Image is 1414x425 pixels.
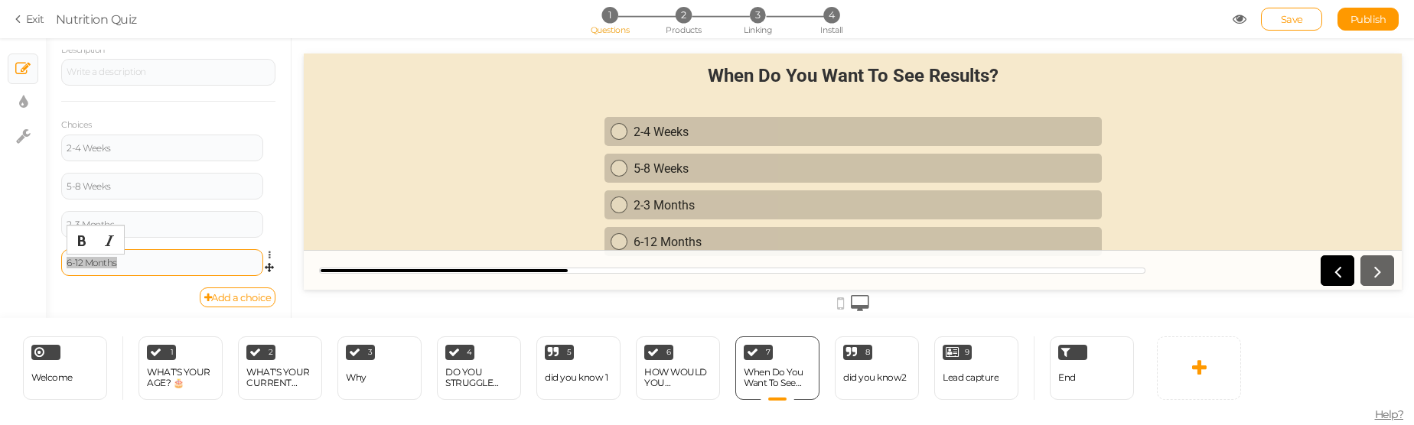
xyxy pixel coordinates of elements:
[246,367,314,388] div: WHAT'S YOUR CURRENT WEIGHT? ⚖️
[368,349,373,356] span: 3
[536,336,621,400] div: 5 did you know 1
[835,336,919,400] div: 8 did you know2
[934,336,1018,400] div: 9 Lead capture
[330,144,792,159] div: 2-3 Months
[545,372,608,383] div: did you know 1
[269,349,273,356] span: 2
[567,349,572,356] span: 5
[744,24,771,35] span: Linking
[843,372,907,383] div: did you know2
[69,229,95,252] div: Bold
[666,349,671,356] span: 6
[1261,8,1322,31] div: Save
[943,372,999,383] div: Lead capture
[96,229,122,252] div: Italic
[750,7,766,23] span: 3
[636,336,720,400] div: 6 HOW WOULD YOU DESCRIBE YOUR LIFESTYLE?
[796,7,867,23] li: 4 Install
[437,336,521,400] div: 4 DO YOU STRUGGLE WITH... 😔💭
[61,120,92,131] label: Choices
[330,181,792,196] div: 6-12 Months
[666,24,702,35] span: Products
[171,349,174,356] span: 1
[23,336,107,400] div: Welcome
[330,71,792,86] div: 2-4 Weeks
[648,7,719,23] li: 2 Products
[574,7,645,23] li: 1 Questions
[1058,371,1076,383] span: End
[67,144,258,153] div: 2-4 Weeks
[1050,336,1134,400] div: End
[15,11,44,27] a: Exit
[965,349,969,356] span: 9
[766,349,771,356] span: 7
[676,7,692,23] span: 2
[67,182,258,191] div: 5-8 Weeks
[591,24,630,35] span: Questions
[644,367,712,388] div: HOW WOULD YOU DESCRIBE YOUR LIFESTYLE?
[238,336,322,400] div: 2 WHAT'S YOUR CURRENT WEIGHT? ⚖️
[346,372,367,383] div: Why
[337,336,422,400] div: 3 Why
[722,7,793,23] li: 3 Linking
[445,367,513,388] div: DO YOU STRUGGLE WITH... 😔💭
[823,7,839,23] span: 4
[404,11,695,33] strong: When Do You Want To See Results?
[744,367,811,388] div: When Do You Want To See Results?
[67,220,258,229] div: 2-3 Months
[1281,13,1303,25] span: Save
[467,349,472,356] span: 4
[330,108,792,122] div: 5-8 Weeks
[61,45,105,56] label: Description
[820,24,842,35] span: Install
[865,349,870,356] span: 8
[147,367,214,388] div: WHAT'S YOUR AGE? 🎂
[601,7,617,23] span: 1
[56,10,137,28] div: Nutrition Quiz
[735,336,819,400] div: 7 When Do You Want To See Results?
[67,258,258,268] div: 6-12 Months
[1375,407,1404,421] span: Help?
[138,336,223,400] div: 1 WHAT'S YOUR AGE? 🎂
[1350,13,1386,25] span: Publish
[31,371,73,383] span: Welcome
[200,287,276,307] a: Add a choice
